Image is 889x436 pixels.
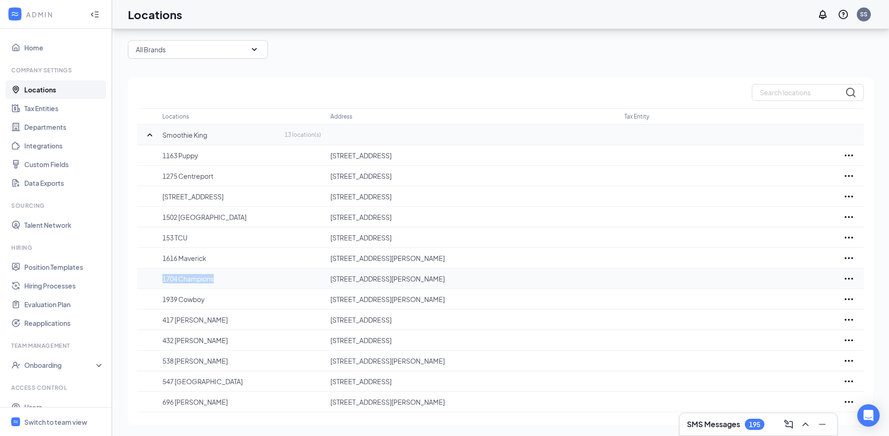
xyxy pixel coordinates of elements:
p: 13 location(s) [285,131,321,139]
svg: Collapse [90,10,99,19]
div: Switch to team view [24,417,87,427]
svg: Ellipses [843,170,854,182]
h1: Locations [128,7,182,22]
div: Hiring [11,244,102,252]
svg: Minimize [817,419,828,430]
svg: Ellipses [843,335,854,346]
svg: Ellipses [843,355,854,366]
p: Address [330,113,352,120]
p: [STREET_ADDRESS][PERSON_NAME] [330,356,615,366]
div: Sourcing [11,202,102,210]
p: 1163 Puppy [162,151,321,160]
p: 538 [PERSON_NAME] [162,356,321,366]
svg: Ellipses [843,211,854,223]
a: Locations [24,80,104,99]
svg: WorkstreamLogo [13,419,19,425]
a: Talent Network [24,216,104,234]
svg: Ellipses [843,191,854,202]
p: [STREET_ADDRESS][PERSON_NAME] [330,397,615,407]
p: [STREET_ADDRESS][PERSON_NAME] [330,274,615,283]
p: [STREET_ADDRESS] [330,336,615,345]
div: SS [860,10,868,18]
svg: Ellipses [843,396,854,408]
svg: Ellipses [843,294,854,305]
input: Search locations [752,84,864,101]
p: All Brands [136,45,166,54]
h3: SMS Messages [687,419,740,429]
svg: Notifications [817,9,828,20]
p: 1616 Maverick [162,253,321,263]
div: ADMIN [26,10,82,19]
svg: Ellipses [843,253,854,264]
svg: WorkstreamLogo [10,9,20,19]
svg: SmallChevronDown [249,44,260,55]
p: 417 [PERSON_NAME] [162,315,321,324]
p: Smoothie King [162,130,207,140]
p: [STREET_ADDRESS][PERSON_NAME] [330,295,615,304]
p: [STREET_ADDRESS] [330,377,615,386]
p: 1704 Champions [162,274,321,283]
a: Integrations [24,136,104,155]
svg: Ellipses [843,150,854,161]
a: Home [24,38,104,57]
svg: Ellipses [843,232,854,243]
p: [STREET_ADDRESS] [330,315,615,324]
button: ComposeMessage [781,417,796,432]
svg: SmallChevronUp [144,129,155,141]
p: 696 [PERSON_NAME] [162,397,321,407]
p: [STREET_ADDRESS] [330,192,615,201]
svg: UserCheck [11,360,21,370]
svg: Ellipses [843,376,854,387]
p: 547 [GEOGRAPHIC_DATA] [162,377,321,386]
a: Users [24,398,104,416]
svg: ChevronUp [800,419,811,430]
p: [STREET_ADDRESS] [330,212,615,222]
a: Data Exports [24,174,104,192]
svg: QuestionInfo [838,9,849,20]
a: Tax Entities [24,99,104,118]
a: Reapplications [24,314,104,332]
p: 1275 Centreport [162,171,321,181]
p: Locations [162,113,189,120]
p: [STREET_ADDRESS][PERSON_NAME] [330,253,615,263]
p: 432 [PERSON_NAME] [162,336,321,345]
div: Company Settings [11,66,102,74]
div: 195 [749,421,760,429]
div: Access control [11,384,102,392]
p: [STREET_ADDRESS] [330,151,615,160]
p: [STREET_ADDRESS] [162,192,321,201]
svg: Ellipses [843,273,854,284]
svg: ComposeMessage [783,419,794,430]
div: Team Management [11,342,102,350]
a: Custom Fields [24,155,104,174]
div: Open Intercom Messenger [857,404,880,427]
a: Position Templates [24,258,104,276]
p: [STREET_ADDRESS] [330,233,615,242]
p: 153 TCU [162,233,321,242]
div: Onboarding [24,360,96,370]
p: 1939 Cowboy [162,295,321,304]
a: Departments [24,118,104,136]
a: Evaluation Plan [24,295,104,314]
button: ChevronUp [798,417,813,432]
p: [STREET_ADDRESS] [330,171,615,181]
a: Hiring Processes [24,276,104,295]
p: 1502 [GEOGRAPHIC_DATA] [162,212,321,222]
p: Tax Entity [624,113,649,120]
button: Minimize [815,417,830,432]
svg: Ellipses [843,314,854,325]
svg: MagnifyingGlass [845,87,856,98]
